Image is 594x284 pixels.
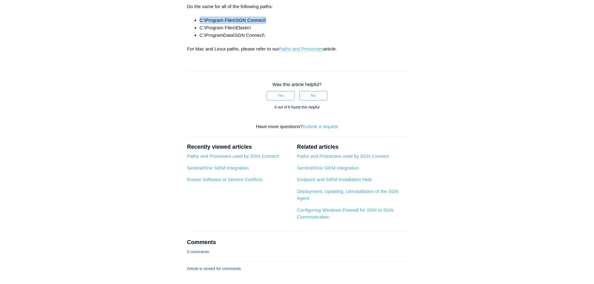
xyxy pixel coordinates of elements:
span: Was this article helpful? [273,82,322,87]
h2: Recently viewed articles [187,143,291,151]
li: C:\ProgramData\SGN Connect\ [200,31,407,39]
a: Submit a request [303,124,338,129]
a: SentinelOne SIEM Integration [297,165,359,171]
a: Paths and Processes [279,46,323,52]
div: Have more questions? [187,123,407,130]
h2: Comments [187,238,407,247]
a: Configuring Windows Firewall for SGN to SGN Communication [297,207,393,220]
button: This article was helpful [267,91,295,100]
a: Endpoint and SIEM Installation Help [297,177,372,182]
p: 0 comments [187,249,209,255]
a: SentinelOne SIEM Integration [187,165,249,171]
li: C:\Program Files\Elastic\ [200,24,407,31]
li: C:\Program Files\SGN Connect\ [200,17,407,24]
span: 6 out of 6 found this helpful [274,105,319,109]
a: Known Software or Service Conflicts [187,177,263,182]
h2: Related articles [297,143,407,151]
p: Article is closed for comments. [187,266,242,272]
a: Deployment, Updating, Uninstallation of the SGN Agent [297,189,398,201]
p: Whitelisting SGN Connect on SentinelOne [187,3,407,10]
a: Paths and Processes used by SGN Connect [297,153,389,159]
p: For Mac and Linux paths, please refer to our article. [187,45,407,53]
a: Paths and Processes used by SGN Connect [187,153,279,159]
button: This article was not helpful [299,91,327,100]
